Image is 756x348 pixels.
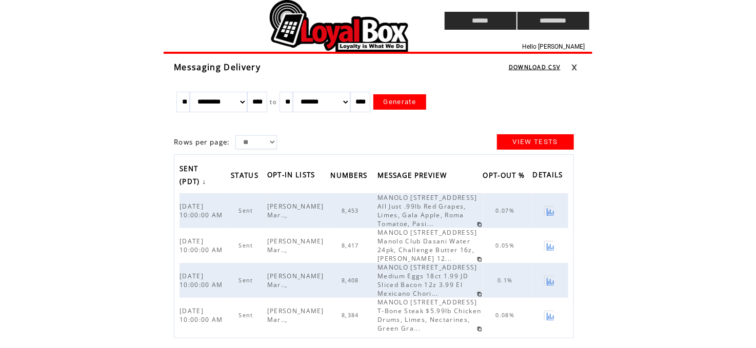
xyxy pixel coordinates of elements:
[180,202,226,219] span: [DATE] 10:00:00 AM
[496,242,518,249] span: 0.05%
[523,43,585,50] span: Hello [PERSON_NAME]
[373,94,427,110] a: Generate
[377,263,478,298] span: MANOLO [STREET_ADDRESS] Medium Eggs 18ct 1.99 JD Sliced Bacon 12z 3.99 El Mexicano Chori...
[239,312,256,319] span: Sent
[377,228,478,263] span: MANOLO [STREET_ADDRESS] Manolo Club Dasani Water 24pk, Challenge Butter 16z, [PERSON_NAME] 12...
[483,168,528,185] span: OPT-OUT %
[267,168,318,185] span: OPT-IN LISTS
[483,168,530,185] a: OPT-OUT %
[180,161,203,192] span: SENT (PDT)
[377,168,449,185] span: MESSAGE PREVIEW
[342,242,362,249] span: 8,417
[498,277,515,284] span: 0.1%
[342,312,362,319] span: 8,384
[180,306,226,324] span: [DATE] 10:00:00 AM
[180,272,226,289] span: [DATE] 10:00:00 AM
[377,298,481,333] span: MANOLO [STREET_ADDRESS] T-Bone Steak $5.99lb Chicken Drums, Limes, Nectarines, Green Gra...
[533,168,566,185] span: DETAILS
[330,168,370,185] span: NUMBERS
[267,237,324,254] span: [PERSON_NAME] Mar..,
[509,64,561,71] a: DOWNLOAD CSV
[180,237,226,254] span: [DATE] 10:00:00 AM
[330,168,372,185] a: NUMBERS
[342,277,362,284] span: 8,408
[267,202,324,219] span: [PERSON_NAME] Mar..,
[270,98,277,106] span: to
[180,161,209,191] a: SENT (PDT)↓
[239,207,256,214] span: Sent
[231,168,264,185] a: STATUS
[377,193,478,228] span: MANOLO [STREET_ADDRESS] All Just .99lb Red Grapes, Limes, Gala Apple, Roma Tomatoe, Pasi...
[174,137,230,147] span: Rows per page:
[239,277,256,284] span: Sent
[377,168,452,185] a: MESSAGE PREVIEW
[497,134,574,150] a: VIEW TESTS
[231,168,261,185] span: STATUS
[267,272,324,289] span: [PERSON_NAME] Mar..,
[496,312,518,319] span: 0.08%
[496,207,518,214] span: 0.07%
[342,207,362,214] span: 8,453
[267,306,324,324] span: [PERSON_NAME] Mar..,
[239,242,256,249] span: Sent
[174,62,261,73] span: Messaging Delivery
